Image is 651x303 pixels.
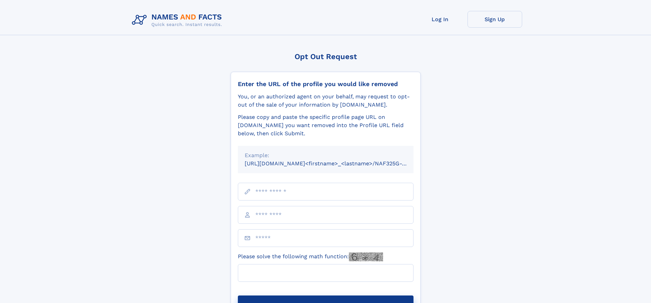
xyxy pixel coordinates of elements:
[238,113,413,138] div: Please copy and paste the specific profile page URL on [DOMAIN_NAME] you want removed into the Pr...
[467,11,522,28] a: Sign Up
[129,11,228,29] img: Logo Names and Facts
[238,80,413,88] div: Enter the URL of the profile you would like removed
[413,11,467,28] a: Log In
[238,252,383,261] label: Please solve the following math function:
[231,52,421,61] div: Opt Out Request
[238,93,413,109] div: You, or an authorized agent on your behalf, may request to opt-out of the sale of your informatio...
[245,160,426,167] small: [URL][DOMAIN_NAME]<firstname>_<lastname>/NAF325G-xxxxxxxx
[245,151,407,160] div: Example:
